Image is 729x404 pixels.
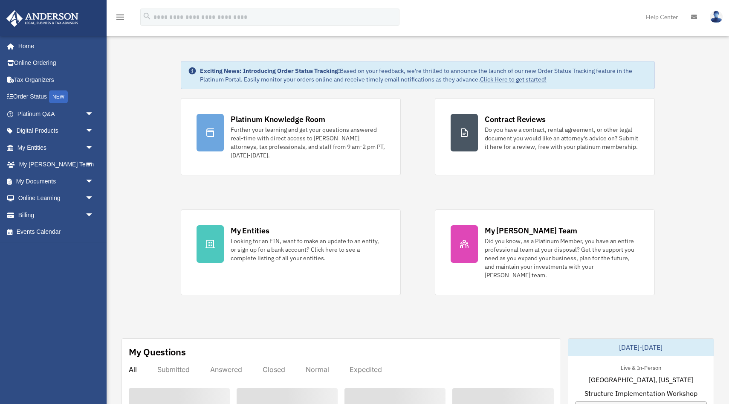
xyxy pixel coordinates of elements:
[6,88,107,106] a: Order StatusNEW
[435,209,655,295] a: My [PERSON_NAME] Team Did you know, as a Platinum Member, you have an entire professional team at...
[485,237,639,279] div: Did you know, as a Platinum Member, you have an entire professional team at your disposal? Get th...
[435,98,655,175] a: Contract Reviews Do you have a contract, rental agreement, or other legal document you would like...
[306,365,329,374] div: Normal
[181,209,401,295] a: My Entities Looking for an EIN, want to make an update to an entity, or sign up for a bank accoun...
[480,76,547,83] a: Click Here to get started!
[485,114,546,125] div: Contract Reviews
[129,346,186,358] div: My Questions
[6,55,107,72] a: Online Ordering
[181,98,401,175] a: Platinum Knowledge Room Further your learning and get your questions answered real-time with dire...
[85,105,102,123] span: arrow_drop_down
[6,173,107,190] a: My Documentsarrow_drop_down
[85,190,102,207] span: arrow_drop_down
[485,125,639,151] div: Do you have a contract, rental agreement, or other legal document you would like an attorney's ad...
[350,365,382,374] div: Expedited
[6,156,107,173] a: My [PERSON_NAME] Teamarrow_drop_down
[263,365,285,374] div: Closed
[6,190,107,207] a: Online Learningarrow_drop_down
[85,139,102,157] span: arrow_drop_down
[85,173,102,190] span: arrow_drop_down
[4,10,81,27] img: Anderson Advisors Platinum Portal
[485,225,577,236] div: My [PERSON_NAME] Team
[231,237,385,262] div: Looking for an EIN, want to make an update to an entity, or sign up for a bank account? Click her...
[231,225,269,236] div: My Entities
[6,122,107,140] a: Digital Productsarrow_drop_down
[231,125,385,160] div: Further your learning and get your questions answered real-time with direct access to [PERSON_NAM...
[157,365,190,374] div: Submitted
[614,363,668,372] div: Live & In-Person
[568,339,714,356] div: [DATE]-[DATE]
[710,11,723,23] img: User Pic
[6,139,107,156] a: My Entitiesarrow_drop_down
[200,67,340,75] strong: Exciting News: Introducing Order Status Tracking!
[115,15,125,22] a: menu
[85,206,102,224] span: arrow_drop_down
[210,365,242,374] div: Answered
[6,71,107,88] a: Tax Organizers
[200,67,648,84] div: Based on your feedback, we're thrilled to announce the launch of our new Order Status Tracking fe...
[584,388,697,398] span: Structure Implementation Workshop
[6,38,102,55] a: Home
[6,206,107,224] a: Billingarrow_drop_down
[6,105,107,122] a: Platinum Q&Aarrow_drop_down
[142,12,152,21] i: search
[49,90,68,103] div: NEW
[231,114,325,125] div: Platinum Knowledge Room
[85,122,102,140] span: arrow_drop_down
[129,365,137,374] div: All
[589,375,693,385] span: [GEOGRAPHIC_DATA], [US_STATE]
[85,156,102,174] span: arrow_drop_down
[6,224,107,241] a: Events Calendar
[115,12,125,22] i: menu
